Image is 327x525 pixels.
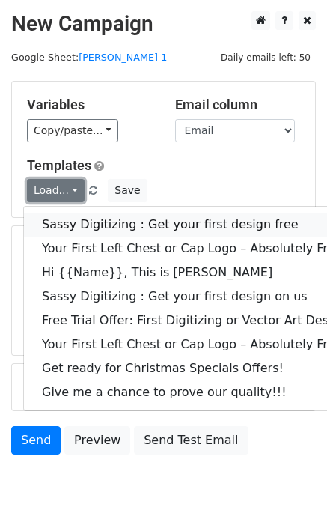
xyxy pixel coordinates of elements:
a: Daily emails left: 50 [216,52,316,63]
a: Copy/paste... [27,119,118,142]
h5: Variables [27,97,153,113]
a: Preview [64,426,130,455]
h5: Email column [175,97,301,113]
small: Google Sheet: [11,52,167,63]
a: Load... [27,179,85,202]
button: Save [108,179,147,202]
a: Templates [27,157,91,173]
span: Daily emails left: 50 [216,49,316,66]
h2: New Campaign [11,11,316,37]
a: [PERSON_NAME] 1 [79,52,167,63]
a: Send [11,426,61,455]
a: Send Test Email [134,426,248,455]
